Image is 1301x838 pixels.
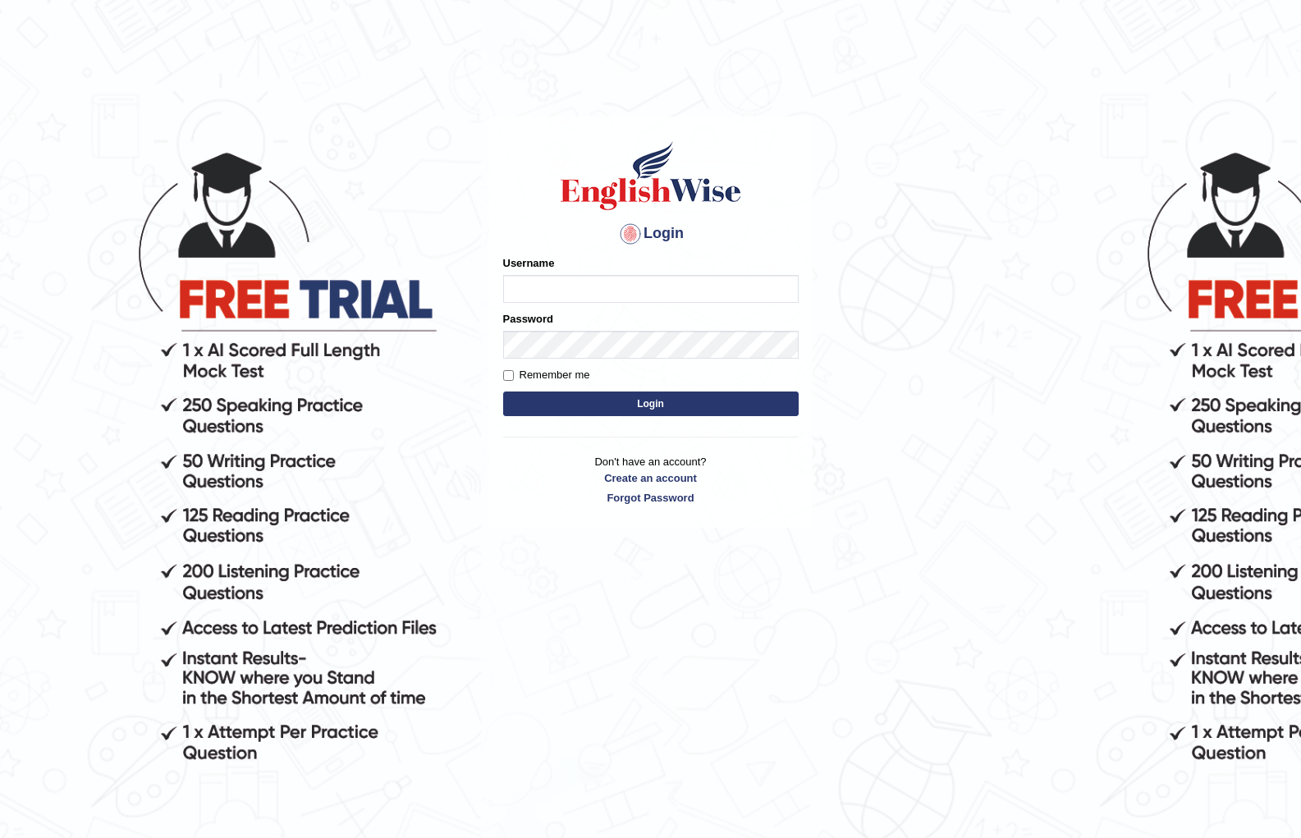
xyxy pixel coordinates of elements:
a: Create an account [503,470,799,486]
h4: Login [503,221,799,247]
img: Logo of English Wise sign in for intelligent practice with AI [557,139,744,213]
label: Remember me [503,367,590,383]
a: Forgot Password [503,490,799,506]
label: Username [503,255,555,271]
button: Login [503,392,799,416]
input: Remember me [503,370,514,381]
p: Don't have an account? [503,454,799,505]
label: Password [503,311,553,327]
